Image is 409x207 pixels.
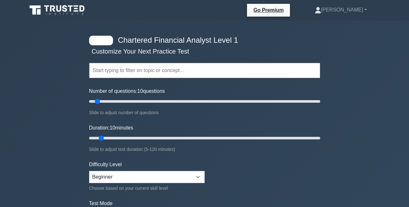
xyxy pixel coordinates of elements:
[250,6,287,14] a: Go Premium
[89,124,133,132] label: Duration: minutes
[109,125,115,130] span: 10
[138,88,143,94] span: 10
[89,87,165,95] label: Number of questions: questions
[300,4,382,16] a: [PERSON_NAME]
[89,145,320,153] div: Slide to adjust test duration (5-120 minutes)
[89,161,122,168] label: Difficulty Level
[89,184,205,192] div: Choose based on your current skill level
[89,63,320,78] input: Start typing to filter on topic or concept...
[89,109,320,116] div: Slide to adjust number of questions
[116,36,289,45] h4: Chartered Financial Analyst Level 1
